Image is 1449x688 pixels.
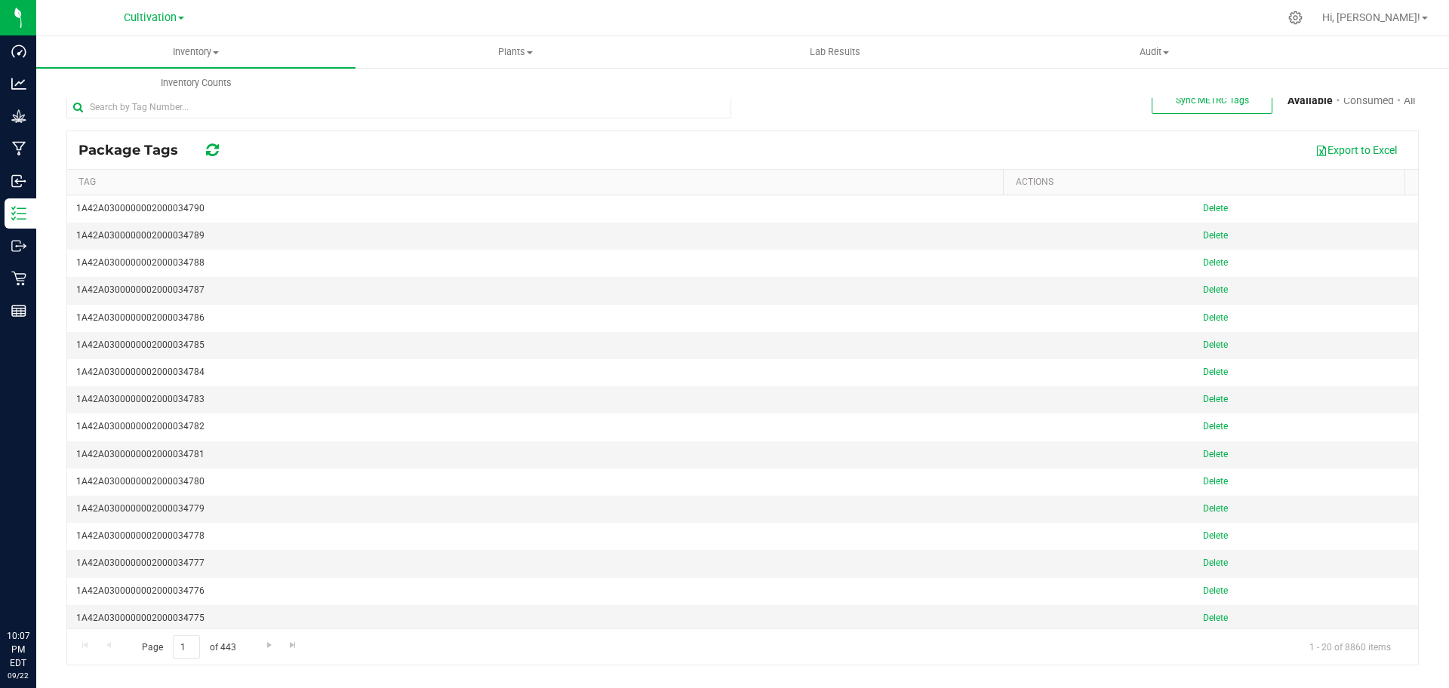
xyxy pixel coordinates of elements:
div: 1A42A0300000002000034784 [76,365,1004,379]
a: Delete [1203,284,1228,295]
div: 1A42A0300000002000034779 [76,502,1004,516]
div: 1A42A0300000002000034782 [76,419,1004,434]
button: Sync METRC Tags [1152,87,1272,114]
span: Page of 443 [129,635,248,659]
div: 1A42A0300000002000034780 [76,475,1004,489]
a: Inventory Counts [36,67,355,99]
span: Sync METRC Tags [1176,95,1249,106]
a: Delete [1203,421,1228,432]
inline-svg: Manufacturing [11,141,26,156]
inline-svg: Analytics [11,76,26,91]
inline-svg: Inventory [11,206,26,221]
iframe: Resource center [15,567,60,613]
span: Cultivation [124,11,177,24]
span: Package Tags [78,142,193,158]
span: Hi, [PERSON_NAME]! [1322,11,1420,23]
a: Delete [1203,476,1228,487]
inline-svg: Dashboard [11,44,26,59]
a: Inventory [36,36,355,68]
div: 1A42A0300000002000034778 [76,529,1004,543]
span: 1 - 20 of 8860 items [1297,635,1403,658]
div: 1A42A0300000002000034781 [76,447,1004,462]
a: Delete [1203,613,1228,623]
input: 1 [173,635,200,659]
div: 1A42A0300000002000034775 [76,611,1004,625]
a: All [1404,93,1415,109]
a: Delete [1203,585,1228,596]
div: 1A42A0300000002000034777 [76,556,1004,570]
div: Manage settings [1286,11,1305,25]
div: 1A42A0300000002000034786 [76,311,1004,325]
a: Go to the last page [282,635,304,656]
button: Export to Excel [1306,137,1407,163]
p: 09/22 [7,670,29,681]
inline-svg: Outbound [11,238,26,253]
span: Lab Results [789,45,881,59]
span: Inventory [36,45,355,59]
a: Plants [355,36,675,68]
p: 10:07 PM EDT [7,629,29,670]
div: 1A42A0300000002000034789 [76,229,1004,243]
a: Delete [1203,203,1228,213]
a: Lab Results [675,36,995,68]
a: Consumed [1343,93,1394,109]
input: Search by Tag Number... [66,96,731,118]
a: Delete [1203,394,1228,404]
a: Go to the next page [258,635,280,656]
a: Delete [1203,503,1228,514]
a: Delete [1203,530,1228,541]
a: Audit [995,36,1314,68]
div: 1A42A0300000002000034788 [76,256,1004,270]
div: 1A42A0300000002000034787 [76,283,1004,297]
a: Delete [1203,257,1228,268]
a: Delete [1203,339,1228,350]
a: Available [1287,93,1333,109]
span: Audit [995,45,1313,59]
inline-svg: Retail [11,271,26,286]
div: 1A42A0300000002000034783 [76,392,1004,407]
a: Delete [1203,312,1228,323]
div: 1A42A0300000002000034776 [76,584,1004,598]
inline-svg: Inbound [11,174,26,189]
a: Delete [1203,449,1228,459]
inline-svg: Reports [11,303,26,318]
span: Inventory Counts [140,76,252,90]
a: Tag [78,177,96,187]
div: 1A42A0300000002000034785 [76,338,1004,352]
a: Delete [1203,230,1228,241]
a: Delete [1203,367,1228,377]
a: Delete [1203,557,1228,568]
inline-svg: Grow [11,109,26,124]
a: ACTIONS [1016,177,1399,187]
div: 1A42A0300000002000034790 [76,201,1004,216]
span: Plants [356,45,674,59]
